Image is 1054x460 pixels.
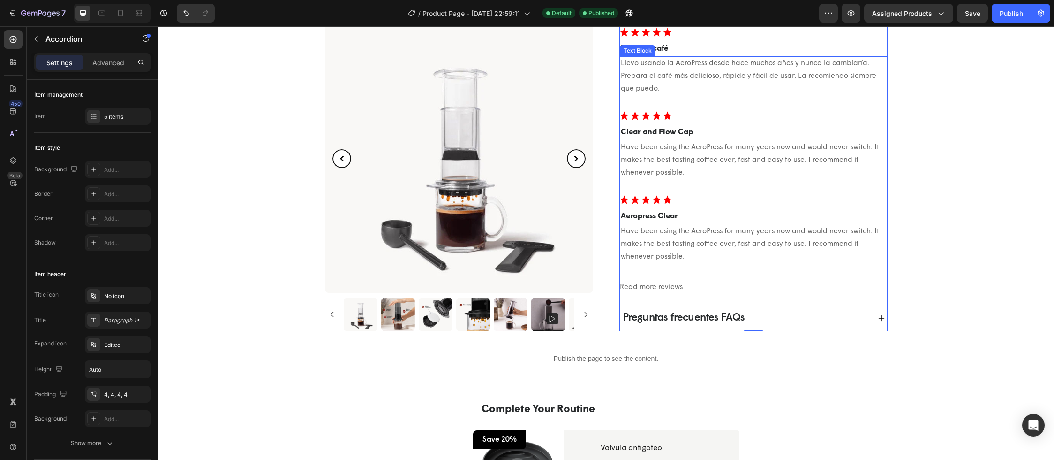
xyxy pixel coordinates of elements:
button: Carousel Back Arrow [168,283,180,294]
p: Complete Your Routine [324,374,573,393]
div: Expand icon [34,339,67,348]
div: Add... [104,166,148,174]
div: Item [34,112,46,121]
div: Height [34,363,65,376]
p: Save 20% [324,409,359,419]
div: Beta [7,172,23,179]
div: Show more [71,438,114,448]
button: Carousel Next Arrow [409,123,428,142]
p: Have been using the AeroPress for many years now and would never switch. It makes the best tastin... [463,115,728,153]
div: Undo/Redo [177,4,215,23]
strong: Aeropress Clear [463,186,520,194]
button: Carousel Next Arrow [422,283,434,294]
span: Assigned Products [872,8,932,18]
div: 4, 4, 4, 4 [104,391,148,399]
span: Preguntas frecuentes FAQs [465,286,587,297]
div: No icon [104,292,148,300]
u: Read more reviews [462,258,525,265]
h2: Válvula antigoteo [442,414,545,430]
button: Show more [34,435,151,452]
div: 450 [9,100,23,107]
div: Title icon [34,291,59,299]
span: Published [588,9,614,17]
span: / [418,8,421,18]
div: Add... [104,415,148,423]
div: Edited [104,341,148,349]
div: Background [34,163,80,176]
div: Paragraph 1* [104,316,148,325]
div: Background [34,414,67,423]
div: Add... [104,215,148,223]
div: Add... [104,239,148,247]
p: Llevo usando la AeroPress desde hace muchos años y nunca la cambiaría. Prepara el café más delici... [463,31,728,69]
strong: El mejor café [463,19,510,26]
iframe: Design area [158,26,1054,460]
div: Open Intercom Messenger [1022,414,1045,437]
div: Padding [34,388,69,401]
div: Item style [34,144,60,152]
span: Default [552,9,572,17]
a: Read more reviews [462,255,525,268]
span: Product Page - [DATE] 22:59:11 [422,8,520,18]
button: Publish [992,4,1031,23]
div: Corner [34,214,53,222]
button: Save [957,4,988,23]
button: Carousel Back Arrow [174,123,193,142]
div: Title [34,316,46,324]
p: Settings [46,58,73,68]
span: Save [965,9,980,17]
p: Accordion [45,33,125,45]
button: Assigned Products [864,4,953,23]
div: Item management [34,91,83,99]
div: 5 items [104,113,148,121]
div: Publish [1000,8,1023,18]
p: Have been using the AeroPress for many years now and would never switch. It makes the best tastin... [463,199,728,237]
div: Border [34,190,53,198]
div: Add... [104,190,148,199]
input: Auto [85,361,150,378]
strong: Clear and Flow Cap [463,102,535,110]
div: Shadow [34,238,56,247]
p: 7 [61,8,66,19]
button: 7 [4,4,70,23]
p: Advanced [92,58,124,68]
div: Text Block [464,20,496,29]
div: Item header [34,270,66,278]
